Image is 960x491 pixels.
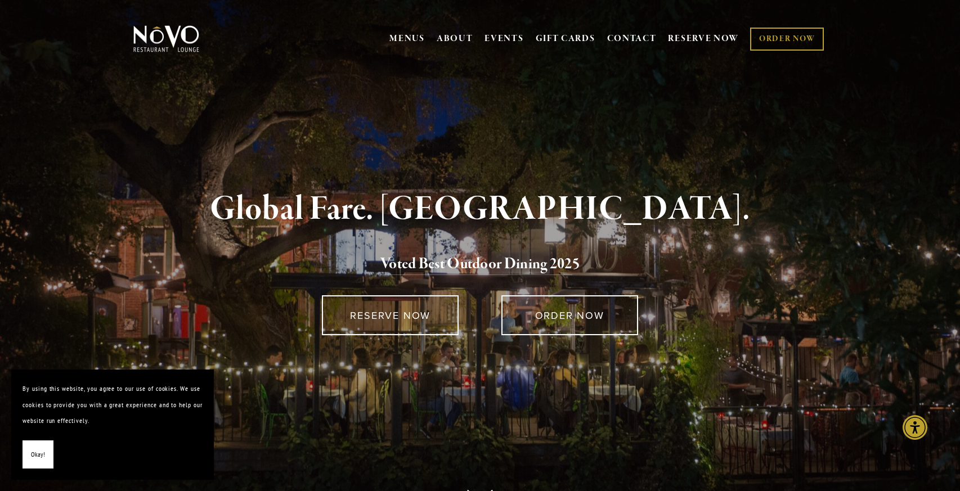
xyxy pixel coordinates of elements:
h2: 5 [152,253,808,276]
a: ORDER NOW [750,28,824,51]
p: By using this website, you agree to our use of cookies. We use cookies to provide you with a grea... [23,381,203,429]
span: Okay! [31,447,45,463]
a: MENUS [389,33,425,44]
a: RESERVE NOW [322,295,459,335]
strong: Global Fare. [GEOGRAPHIC_DATA]. [210,188,750,231]
img: Novo Restaurant &amp; Lounge [131,25,201,53]
a: ORDER NOW [501,295,638,335]
a: EVENTS [485,33,523,44]
div: Accessibility Menu [903,415,927,440]
a: CONTACT [607,28,657,49]
a: GIFT CARDS [536,28,595,49]
a: ABOUT [437,33,473,44]
section: Cookie banner [11,370,214,480]
a: Voted Best Outdoor Dining 202 [380,254,572,276]
a: RESERVE NOW [668,28,739,49]
button: Okay! [23,440,53,469]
